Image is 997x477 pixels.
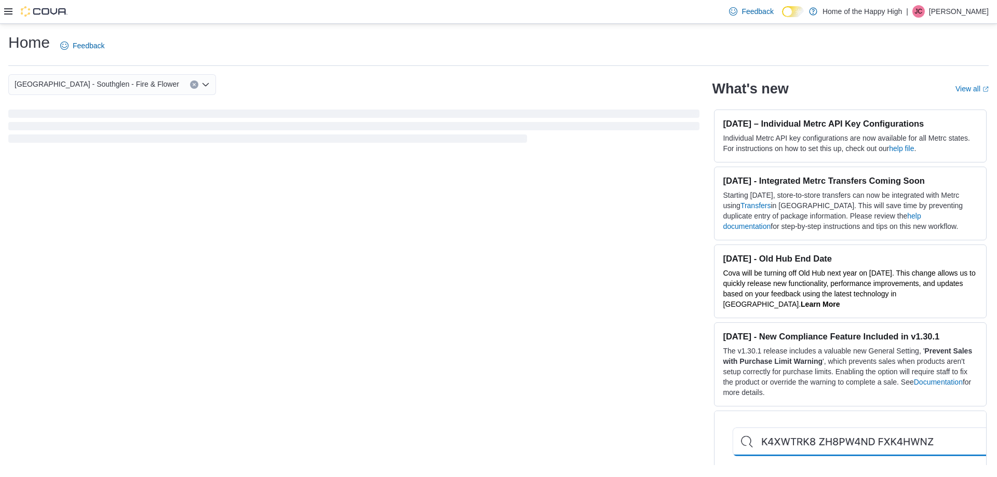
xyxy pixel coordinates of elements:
[723,118,978,129] h3: [DATE] – Individual Metrc API Key Configurations
[912,5,925,18] div: Jeremy Colli
[712,80,788,97] h2: What's new
[801,300,840,308] a: Learn More
[723,133,978,154] p: Individual Metrc API key configurations are now available for all Metrc states. For instructions ...
[8,32,50,53] h1: Home
[15,78,179,90] span: [GEOGRAPHIC_DATA] - Southglen - Fire & Flower
[914,378,963,386] a: Documentation
[823,5,902,18] p: Home of the Happy High
[723,253,978,264] h3: [DATE] - Old Hub End Date
[190,80,198,89] button: Clear input
[915,5,923,18] span: JC
[723,190,978,231] p: Starting [DATE], store-to-store transfers can now be integrated with Metrc using in [GEOGRAPHIC_D...
[742,6,773,17] span: Feedback
[21,6,68,17] img: Cova
[740,201,771,210] a: Transfers
[73,40,104,51] span: Feedback
[725,1,777,22] a: Feedback
[782,6,804,17] input: Dark Mode
[929,5,989,18] p: [PERSON_NAME]
[723,212,921,230] a: help documentation
[723,269,975,308] span: Cova will be turning off Old Hub next year on [DATE]. This change allows us to quickly release ne...
[8,112,699,145] span: Loading
[201,80,210,89] button: Open list of options
[723,331,978,342] h3: [DATE] - New Compliance Feature Included in v1.30.1
[723,346,978,398] p: The v1.30.1 release includes a valuable new General Setting, ' ', which prevents sales when produ...
[906,5,908,18] p: |
[723,347,972,365] strong: Prevent Sales with Purchase Limit Warning
[56,35,109,56] a: Feedback
[782,17,783,18] span: Dark Mode
[982,86,989,92] svg: External link
[955,85,989,93] a: View allExternal link
[723,175,978,186] h3: [DATE] - Integrated Metrc Transfers Coming Soon
[889,144,914,153] a: help file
